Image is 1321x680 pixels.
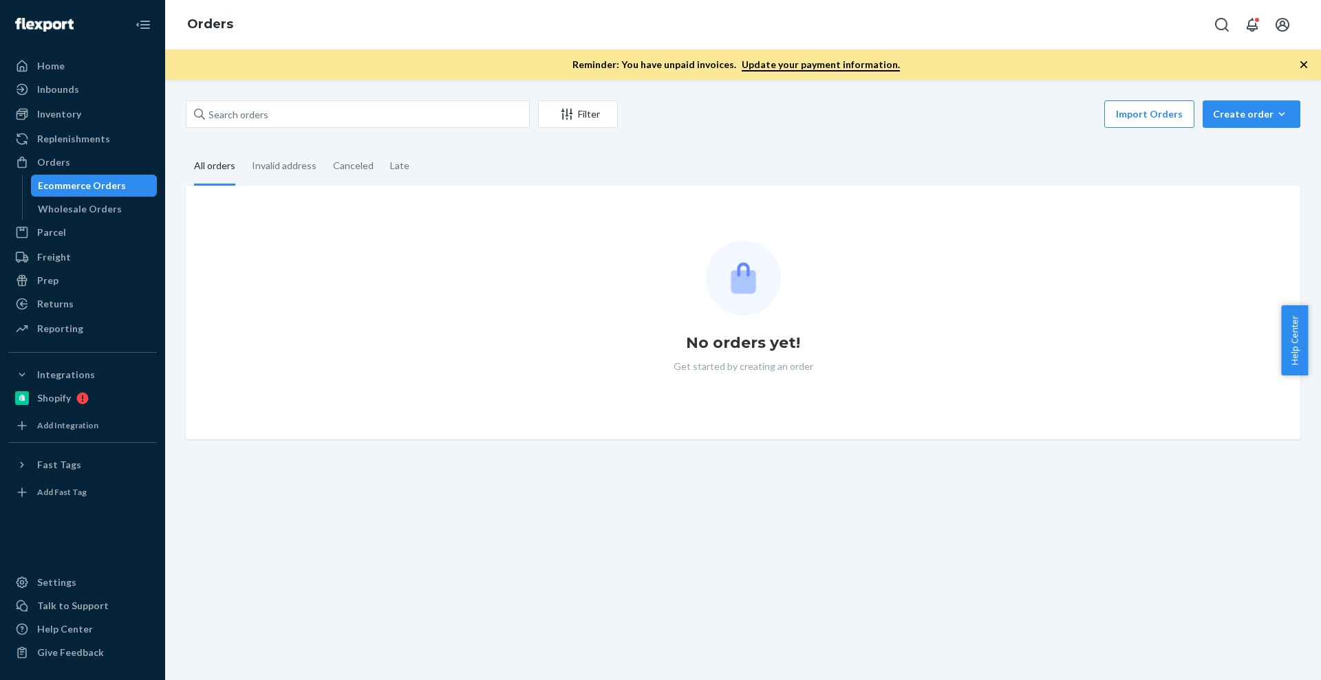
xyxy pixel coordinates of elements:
[742,58,900,72] a: Update your payment information.
[8,246,157,268] a: Freight
[572,58,900,72] p: Reminder: You have unpaid invoices.
[37,391,71,405] div: Shopify
[1203,100,1300,128] button: Create order
[8,318,157,340] a: Reporting
[37,226,66,239] div: Parcel
[539,107,617,121] div: Filter
[37,486,87,498] div: Add Fast Tag
[8,481,157,503] a: Add Fast Tag
[1213,107,1290,121] div: Create order
[8,618,157,640] a: Help Center
[37,419,98,431] div: Add Integration
[8,221,157,243] a: Parcel
[37,368,95,382] div: Integrations
[333,148,374,184] div: Canceled
[31,198,158,220] a: Wholesale Orders
[37,250,71,264] div: Freight
[8,641,157,663] button: Give Feedback
[176,5,244,45] ol: breadcrumbs
[37,575,76,589] div: Settings
[15,18,74,32] img: Flexport logo
[252,148,316,184] div: Invalid address
[31,175,158,197] a: Ecommerce Orders
[37,274,58,287] div: Prep
[194,148,235,186] div: All orders
[8,293,157,315] a: Returns
[8,78,157,100] a: Inbounds
[1208,11,1236,39] button: Open Search Box
[8,151,157,173] a: Orders
[8,415,157,437] a: Add Integration
[1269,11,1296,39] button: Open account menu
[38,179,126,193] div: Ecommerce Orders
[8,454,157,476] button: Fast Tags
[8,55,157,77] a: Home
[37,83,79,96] div: Inbounds
[8,270,157,292] a: Prep
[37,155,70,169] div: Orders
[8,571,157,593] a: Settings
[686,332,800,354] h1: No orders yet!
[1281,305,1308,375] button: Help Center
[129,11,157,39] button: Close Navigation
[37,599,109,613] div: Talk to Support
[8,128,157,150] a: Replenishments
[8,595,157,617] a: Talk to Support
[38,202,122,216] div: Wholesale Orders
[37,458,81,472] div: Fast Tags
[37,622,93,636] div: Help Center
[37,322,83,336] div: Reporting
[37,646,104,659] div: Give Feedback
[674,360,813,373] p: Get started by creating an order
[390,148,409,184] div: Late
[37,107,81,121] div: Inventory
[1104,100,1194,128] button: Import Orders
[538,100,618,128] button: Filter
[8,364,157,386] button: Integrations
[1238,11,1266,39] button: Open notifications
[187,17,233,32] a: Orders
[37,132,110,146] div: Replenishments
[37,59,65,73] div: Home
[706,241,781,316] img: Empty list
[8,387,157,409] a: Shopify
[37,297,74,311] div: Returns
[8,103,157,125] a: Inventory
[186,100,530,128] input: Search orders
